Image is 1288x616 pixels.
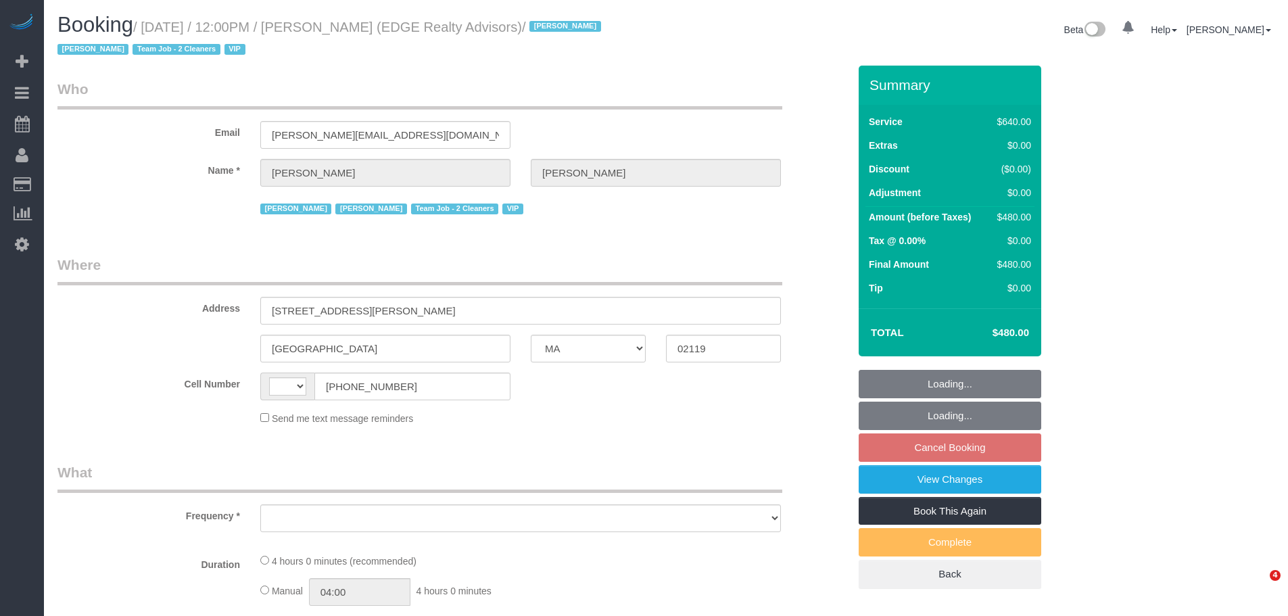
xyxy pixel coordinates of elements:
[869,186,921,199] label: Adjustment
[1151,24,1177,35] a: Help
[47,373,250,391] label: Cell Number
[57,13,133,37] span: Booking
[869,77,1034,93] h3: Summary
[8,14,35,32] img: Automaid Logo
[57,463,782,493] legend: What
[531,159,781,187] input: Last Name
[57,44,128,55] span: [PERSON_NAME]
[47,504,250,523] label: Frequency *
[47,121,250,139] label: Email
[992,258,1031,271] div: $480.00
[992,139,1031,152] div: $0.00
[57,79,782,110] legend: Who
[224,44,245,55] span: VIP
[335,204,406,214] span: [PERSON_NAME]
[260,121,510,149] input: Email
[47,297,250,315] label: Address
[260,335,510,362] input: City
[869,281,883,295] label: Tip
[992,210,1031,224] div: $480.00
[859,497,1041,525] a: Book This Again
[529,21,600,32] span: [PERSON_NAME]
[272,586,303,596] span: Manual
[859,560,1041,588] a: Back
[1064,24,1106,35] a: Beta
[666,335,781,362] input: Zip Code
[416,586,492,596] span: 4 hours 0 minutes
[502,204,523,214] span: VIP
[871,327,904,338] strong: Total
[314,373,510,400] input: Cell Number
[411,204,498,214] span: Team Job - 2 Cleaners
[272,556,416,567] span: 4 hours 0 minutes (recommended)
[992,281,1031,295] div: $0.00
[869,162,909,176] label: Discount
[869,234,926,247] label: Tax @ 0.00%
[57,20,605,57] small: / [DATE] / 12:00PM / [PERSON_NAME] (EDGE Realty Advisors)
[272,413,413,424] span: Send me text message reminders
[992,162,1031,176] div: ($0.00)
[260,159,510,187] input: First Name
[57,255,782,285] legend: Where
[869,210,971,224] label: Amount (before Taxes)
[859,465,1041,494] a: View Changes
[992,186,1031,199] div: $0.00
[869,139,898,152] label: Extras
[1242,570,1274,602] iframe: Intercom live chat
[47,553,250,571] label: Duration
[133,44,220,55] span: Team Job - 2 Cleaners
[47,159,250,177] label: Name *
[869,258,929,271] label: Final Amount
[1270,570,1281,581] span: 4
[1187,24,1271,35] a: [PERSON_NAME]
[992,115,1031,128] div: $640.00
[260,204,331,214] span: [PERSON_NAME]
[952,327,1029,339] h4: $480.00
[1083,22,1105,39] img: New interface
[992,234,1031,247] div: $0.00
[869,115,903,128] label: Service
